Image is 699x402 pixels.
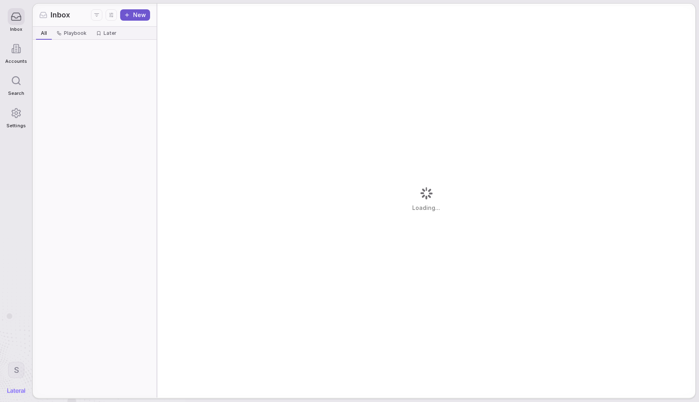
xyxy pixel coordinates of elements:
span: Inbox [51,10,70,20]
button: Display settings [106,9,117,21]
span: Inbox [10,27,22,32]
a: Settings [5,100,27,133]
button: New thread [120,9,150,21]
span: Loading... [412,204,440,212]
span: Later [104,30,116,36]
span: Settings [6,123,25,128]
button: Filters [91,9,102,21]
span: S [14,365,19,375]
a: Accounts [5,36,27,68]
a: Inbox [5,4,27,36]
span: Playbook [64,30,87,36]
span: Accounts [5,59,27,64]
span: All [41,30,47,36]
img: Lateral [7,388,25,393]
span: Search [8,91,24,96]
